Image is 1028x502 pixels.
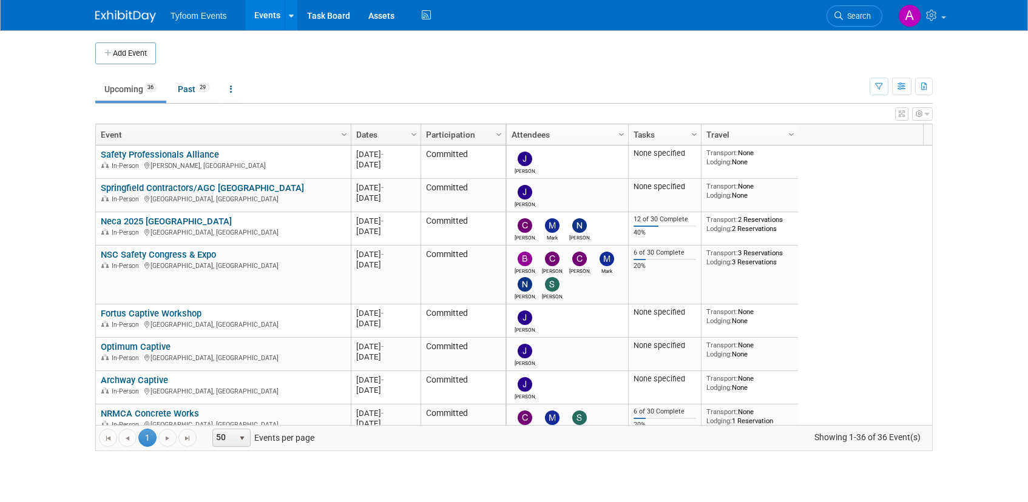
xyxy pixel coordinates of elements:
[634,215,697,224] div: 12 of 30 Complete
[515,292,536,300] div: Nathan Nelson
[706,374,738,383] span: Transport:
[634,124,693,145] a: Tasks
[706,249,794,266] div: 3 Reservations 3 Reservations
[518,277,532,292] img: Nathan Nelson
[421,146,506,179] td: Committed
[112,387,143,395] span: In-Person
[381,409,384,418] span: -
[518,185,532,199] img: Jason Cuskelly
[112,354,143,362] span: In-Person
[101,321,109,327] img: In-Person Event
[101,386,345,396] div: [GEOGRAPHIC_DATA], [GEOGRAPHIC_DATA]
[634,262,697,270] div: 20%
[101,182,304,193] a: Springfield Contractors/AGC [GEOGRAPHIC_DATA]
[356,318,415,329] div: [DATE]
[706,417,732,425] span: Lodging:
[101,249,216,260] a: NSC Safety Congress & Expo
[634,229,697,237] div: 40%
[338,124,351,142] a: Column Settings
[101,341,171,352] a: Optimum Captive
[163,433,172,443] span: Go to the next page
[706,341,738,349] span: Transport:
[545,410,560,425] img: Mark Nelson
[112,229,143,236] span: In-Person
[518,152,532,166] img: Jason Cuskelly
[356,408,415,418] div: [DATE]
[518,252,532,266] img: Brandon Nelson
[706,215,794,233] div: 2 Reservations 2 Reservations
[356,385,415,395] div: [DATE]
[426,124,498,145] a: Participation
[381,250,384,259] span: -
[421,179,506,212] td: Committed
[518,377,532,392] img: Jason Cuskelly
[706,249,738,257] span: Transport:
[706,258,732,266] span: Lodging:
[634,421,697,429] div: 20%
[112,421,143,429] span: In-Person
[421,304,506,338] td: Committed
[144,83,157,92] span: 36
[785,124,799,142] a: Column Settings
[706,341,794,358] div: None None
[101,408,199,419] a: NRMCA Concrete Works
[101,149,219,160] a: Safety Professionals Alliance
[101,419,345,429] div: [GEOGRAPHIC_DATA], [GEOGRAPHIC_DATA]
[101,216,232,227] a: Neca 2025 [GEOGRAPHIC_DATA]
[706,307,794,325] div: None None
[101,421,109,427] img: In-Person Event
[569,233,590,241] div: Nathan Nelson
[183,433,192,443] span: Go to the last page
[634,182,697,192] div: None specified
[706,307,738,316] span: Transport:
[706,158,732,166] span: Lodging:
[101,308,201,319] a: Fortus Captive Workshop
[706,316,732,325] span: Lodging:
[421,371,506,404] td: Committed
[515,199,536,207] div: Jason Cuskelly
[356,308,415,318] div: [DATE]
[688,124,702,142] a: Column Settings
[518,410,532,425] img: Corbin Nelson
[545,252,560,266] img: Corbin Nelson
[898,4,921,27] img: Angie Nichols
[542,266,563,274] div: Corbin Nelson
[356,226,415,236] div: [DATE]
[196,83,209,92] span: 29
[597,266,618,274] div: Mark Nelson
[545,277,560,292] img: Steve Davis
[381,150,384,159] span: -
[237,433,247,443] span: select
[356,216,415,226] div: [DATE]
[706,182,738,190] span: Transport:
[617,130,626,139] span: Column Settings
[101,229,109,235] img: In-Person Event
[572,410,587,425] img: Steve Davis
[356,418,415,429] div: [DATE]
[706,149,738,157] span: Transport:
[572,252,587,266] img: Chris Walker
[494,130,504,139] span: Column Settings
[101,352,345,363] div: [GEOGRAPHIC_DATA], [GEOGRAPHIC_DATA]
[356,149,415,159] div: [DATE]
[615,124,629,142] a: Column Settings
[112,195,143,203] span: In-Person
[381,375,384,384] span: -
[118,429,137,447] a: Go to the previous page
[706,383,732,392] span: Lodging:
[493,124,506,142] a: Column Settings
[381,342,384,351] span: -
[545,218,560,233] img: Mark Nelson
[518,218,532,233] img: Corbin Nelson
[634,149,697,158] div: None specified
[381,309,384,318] span: -
[356,259,415,270] div: [DATE]
[101,193,345,204] div: [GEOGRAPHIC_DATA], [GEOGRAPHIC_DATA]
[706,407,738,416] span: Transport:
[634,341,697,350] div: None specified
[158,429,177,447] a: Go to the next page
[843,12,871,21] span: Search
[634,249,697,257] div: 6 of 30 Complete
[101,319,345,329] div: [GEOGRAPHIC_DATA], [GEOGRAPHIC_DATA]
[101,387,109,393] img: In-Person Event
